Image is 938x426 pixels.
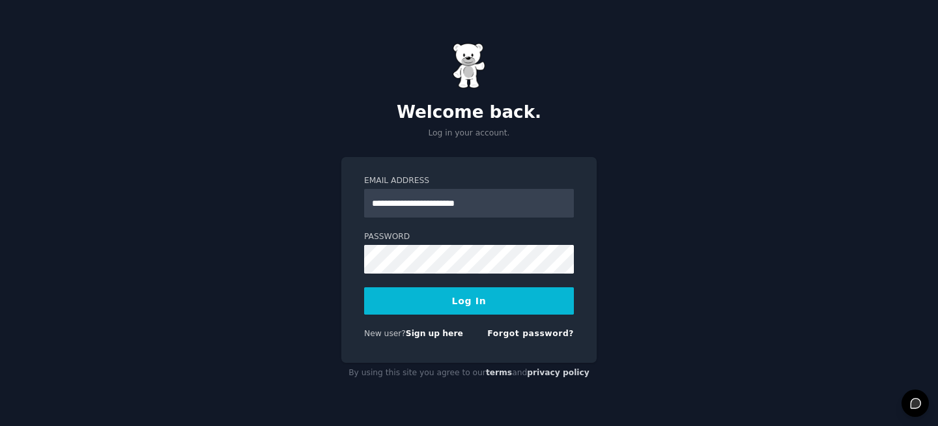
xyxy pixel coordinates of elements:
[341,102,597,123] h2: Welcome back.
[364,175,574,187] label: Email Address
[487,329,574,338] a: Forgot password?
[453,43,485,89] img: Gummy Bear
[527,368,590,377] a: privacy policy
[341,363,597,384] div: By using this site you agree to our and
[341,128,597,139] p: Log in your account.
[364,231,574,243] label: Password
[364,287,574,315] button: Log In
[364,329,406,338] span: New user?
[406,329,463,338] a: Sign up here
[486,368,512,377] a: terms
